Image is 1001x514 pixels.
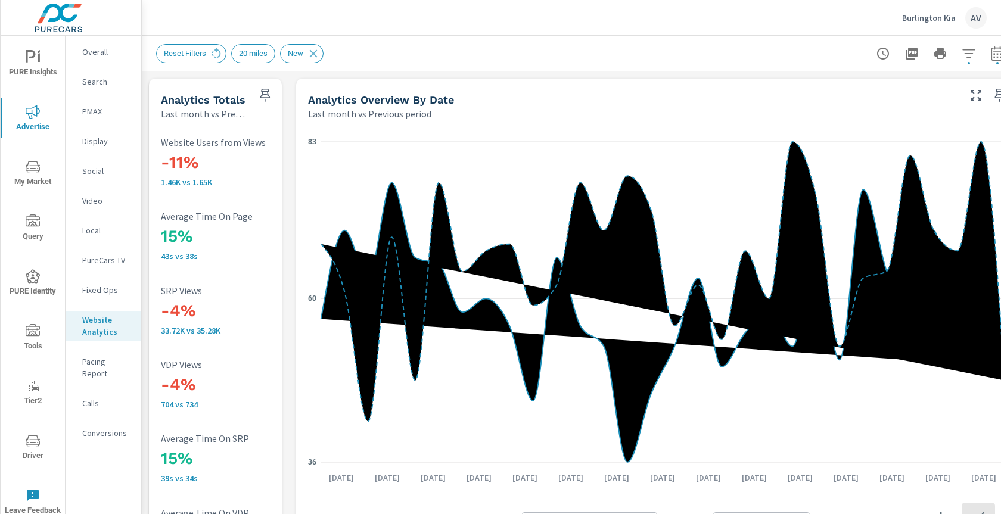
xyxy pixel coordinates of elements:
span: Advertise [4,105,61,134]
p: [DATE] [917,472,959,484]
div: Website Analytics [66,311,141,341]
p: [DATE] [458,472,500,484]
p: Burlington Kia [902,13,956,23]
p: 39s vs 34s [161,473,318,483]
span: Tier2 [4,379,61,408]
p: SRP Views [161,285,318,296]
p: [DATE] [688,472,729,484]
div: Local [66,222,141,239]
p: Fixed Ops [82,284,132,296]
p: [DATE] [366,472,408,484]
p: Website Analytics [82,314,132,338]
p: [DATE] [596,472,638,484]
p: Conversions [82,427,132,439]
div: Video [66,192,141,210]
p: VDP Views [161,359,318,370]
span: Save this to your personalized report [256,86,275,105]
button: "Export Report to PDF" [900,42,924,66]
div: Pacing Report [66,353,141,382]
h3: -4% [161,375,318,395]
span: PURE Identity [4,269,61,298]
p: Local [82,225,132,236]
p: [DATE] [733,472,775,484]
h3: -11% [161,152,318,173]
p: PureCars TV [82,254,132,266]
span: New [281,49,310,58]
p: [DATE] [550,472,592,484]
h5: Analytics Totals [161,94,245,106]
text: 60 [308,294,316,303]
div: Social [66,162,141,180]
p: Pacing Report [82,356,132,379]
p: Average Time On Page [161,211,318,222]
h3: -4% [161,301,318,321]
p: [DATE] [321,472,362,484]
div: PMAX [66,102,141,120]
p: [DATE] [779,472,821,484]
div: PureCars TV [66,251,141,269]
div: Reset Filters [156,44,226,63]
div: Calls [66,394,141,412]
p: Display [82,135,132,147]
p: Calls [82,397,132,409]
p: [DATE] [642,472,683,484]
p: Last month vs Previous period [161,107,246,121]
div: Conversions [66,424,141,442]
p: Video [82,195,132,207]
span: Driver [4,434,61,463]
button: Apply Filters [957,42,981,66]
h3: 15% [161,226,318,247]
span: My Market [4,160,61,189]
text: 83 [308,138,316,146]
div: Fixed Ops [66,281,141,299]
p: 1.46K vs 1.65K [161,177,318,187]
span: Reset Filters [157,49,213,58]
text: 36 [308,458,316,466]
div: Search [66,73,141,91]
p: [DATE] [504,472,546,484]
p: [DATE] [871,472,913,484]
span: 20 miles [232,49,275,58]
p: Search [82,76,132,88]
p: Social [82,165,132,177]
p: 33,717 vs 35,279 [161,326,318,335]
p: [DATE] [412,472,454,484]
button: Print Report [928,42,952,66]
span: Tools [4,324,61,353]
span: Query [4,214,61,244]
div: New [280,44,324,63]
p: Last month vs Previous period [308,107,431,121]
button: Make Fullscreen [966,86,986,105]
div: Display [66,132,141,150]
p: Average Time On SRP [161,433,318,444]
p: [DATE] [825,472,867,484]
div: AV [965,7,987,29]
p: 43s vs 38s [161,251,318,261]
p: Website Users from Views [161,137,318,148]
div: Overall [66,43,141,61]
span: PURE Insights [4,50,61,79]
h5: Analytics Overview By Date [308,94,454,106]
p: Overall [82,46,132,58]
h3: 15% [161,448,318,469]
p: PMAX [82,105,132,117]
p: 704 vs 734 [161,400,318,409]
